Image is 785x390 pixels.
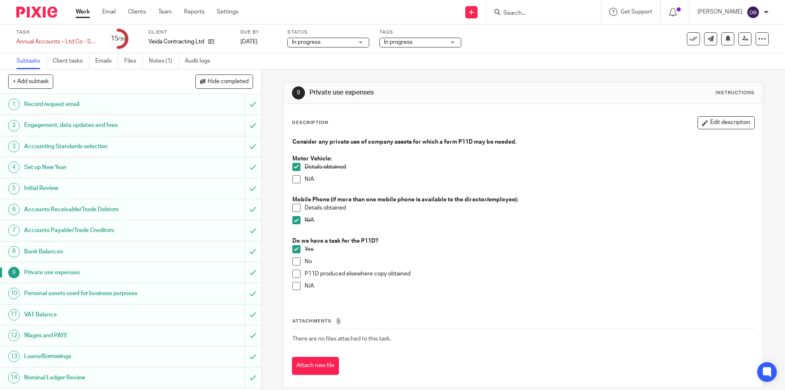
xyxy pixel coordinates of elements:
a: Email [102,8,116,16]
div: 7 [8,225,20,236]
a: Client tasks [53,53,89,69]
div: 6 [8,204,20,215]
div: 3 [8,141,20,152]
h1: Wages and PAYE [24,329,166,342]
p: N/A [305,175,754,183]
div: 12 [8,330,20,341]
button: Edit description [698,116,755,129]
div: 4 [8,162,20,173]
input: Search [502,10,576,17]
button: Attach new file [292,357,339,375]
p: Details obtained [305,204,754,212]
a: Subtasks [16,53,47,69]
strong: Do we have a task for the P11D? [292,238,378,244]
div: 5 [8,183,20,194]
div: 9 [8,267,20,278]
span: In progress [384,39,413,45]
h1: Personal assets used for business purposes [24,287,166,300]
label: Client [148,29,230,36]
h1: Private use expenses [310,88,541,97]
div: Instructions [715,90,755,96]
p: N/A [305,216,754,224]
h1: Accounting Standards selection [24,140,166,153]
div: 2 [8,120,20,131]
span: Get Support [621,9,652,15]
img: svg%3E [747,6,760,19]
h1: Set up New Year [24,161,166,174]
small: /30 [118,37,126,41]
div: 9 [292,86,305,99]
p: [PERSON_NAME] [698,8,742,16]
span: In progress [292,39,321,45]
h1: Loans/Borrowings [24,350,166,363]
p: Yes [305,245,754,253]
button: + Add subtask [8,74,53,88]
label: Status [287,29,369,36]
h1: Accounts Payable/Trade Creditors [24,224,166,237]
div: 1 [8,99,20,110]
h1: Nominal Ledger Review [24,372,166,384]
a: Work [76,8,90,16]
a: Files [124,53,143,69]
h1: Initial Review [24,182,166,194]
img: Pixie [16,7,57,18]
span: Hide completed [208,79,249,85]
h1: Engagement, data updates and fees [24,119,166,131]
a: Audit logs [185,53,216,69]
p: Details obtained [305,163,754,171]
strong: Motor Vehicle: [292,156,332,162]
a: Team [158,8,172,16]
label: Tags [379,29,461,36]
div: 14 [8,372,20,383]
strong: Mobile Phone (if more than one mobile phone is available to the director/employee): [292,197,518,203]
div: 13 [8,351,20,362]
div: 15 [111,34,126,43]
a: Reports [184,8,204,16]
div: 10 [8,288,20,299]
a: Emails [95,53,118,69]
h1: VAT Balance [24,309,166,321]
span: There are no files attached to this task. [292,336,391,342]
strong: Consider any private use of company assets for which a form P11D may be needed. [292,139,516,145]
div: 8 [8,246,20,257]
div: Annual Accounts – Ltd Co - Software [16,38,98,46]
h1: Private use expenses [24,266,166,279]
button: Hide completed [195,74,253,88]
h1: Record request email [24,98,166,110]
p: Veida Contracting Ltd [148,38,204,46]
p: N/A [305,282,754,290]
p: Description [292,119,328,126]
h1: Bank Balances [24,246,166,258]
a: Notes (1) [149,53,179,69]
label: Due by [240,29,277,36]
span: Attachments [292,319,332,323]
p: No [305,257,754,266]
h1: Accounts Receivable/Trade Debtors [24,203,166,216]
a: Clients [128,8,146,16]
div: 11 [8,309,20,320]
span: [DATE] [240,39,258,45]
label: Task [16,29,98,36]
p: P11D produced elsewhere copy obtained [305,270,754,278]
a: Settings [217,8,238,16]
